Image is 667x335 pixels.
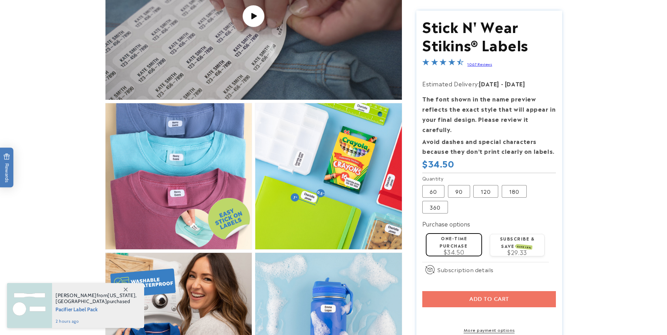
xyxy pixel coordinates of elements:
label: One-time purchase [440,235,467,248]
span: SAVE 15% [516,244,533,250]
p: Estimated Delivery: [422,78,556,88]
span: $34.50 [444,248,464,256]
span: 4.7-star overall rating [422,59,464,68]
span: $29.33 [507,248,527,256]
strong: Avoid dashes and special characters because they don’t print clearly on labels. [422,137,554,155]
label: 90 [448,185,470,197]
legend: Quantity [422,175,444,182]
label: 60 [422,185,444,197]
span: Rewards [4,153,10,183]
label: Purchase options [422,219,470,228]
label: 360 [422,201,448,213]
span: from , purchased [56,293,137,304]
span: Subscription details [437,265,494,274]
span: [PERSON_NAME] [56,292,97,298]
span: 2 hours ago [56,318,137,324]
strong: [DATE] [479,79,499,87]
span: Pacifier Label Pack [56,304,137,313]
strong: - [501,79,504,87]
label: 180 [502,185,527,197]
a: More payment options [422,327,556,333]
label: Subscribe & save [500,235,535,249]
strong: The font shown in the name preview reflects the exact style that will appear in your final design... [422,94,556,133]
span: [US_STATE] [108,292,135,298]
span: $34.50 [422,157,454,170]
a: 1067 Reviews [467,61,492,66]
h1: Stick N' Wear Stikins® Labels [422,17,556,53]
span: [GEOGRAPHIC_DATA] [56,298,107,304]
label: 120 [473,185,498,197]
strong: [DATE] [505,79,525,87]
